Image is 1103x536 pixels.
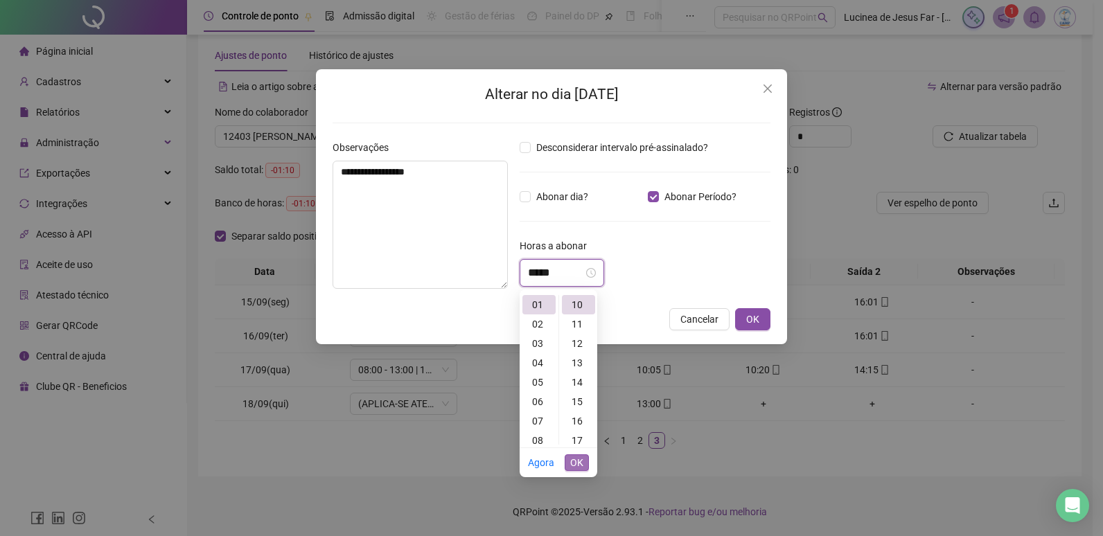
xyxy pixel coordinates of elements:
button: OK [735,308,770,330]
div: 04 [522,353,556,373]
span: close [762,83,773,94]
div: 14 [562,373,595,392]
div: 17 [562,431,595,450]
span: Cancelar [680,312,718,327]
span: Abonar dia? [531,189,594,204]
div: 12 [562,334,595,353]
div: 10 [562,295,595,314]
div: 08 [522,431,556,450]
label: Observações [333,140,398,155]
div: 11 [562,314,595,334]
div: 03 [522,334,556,353]
button: Close [757,78,779,100]
div: 15 [562,392,595,411]
div: 13 [562,353,595,373]
span: Desconsiderar intervalo pré-assinalado? [531,140,714,155]
label: Horas a abonar [520,238,596,253]
div: Open Intercom Messenger [1056,489,1089,522]
div: 05 [522,373,556,392]
button: Cancelar [669,308,730,330]
span: Abonar Período? [659,189,742,204]
div: 01 [522,295,556,314]
span: OK [570,455,583,470]
span: OK [746,312,759,327]
h2: Alterar no dia [DATE] [333,83,770,106]
div: 16 [562,411,595,431]
a: Agora [528,457,554,468]
div: 02 [522,314,556,334]
div: 06 [522,392,556,411]
div: 07 [522,411,556,431]
button: OK [565,454,589,471]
